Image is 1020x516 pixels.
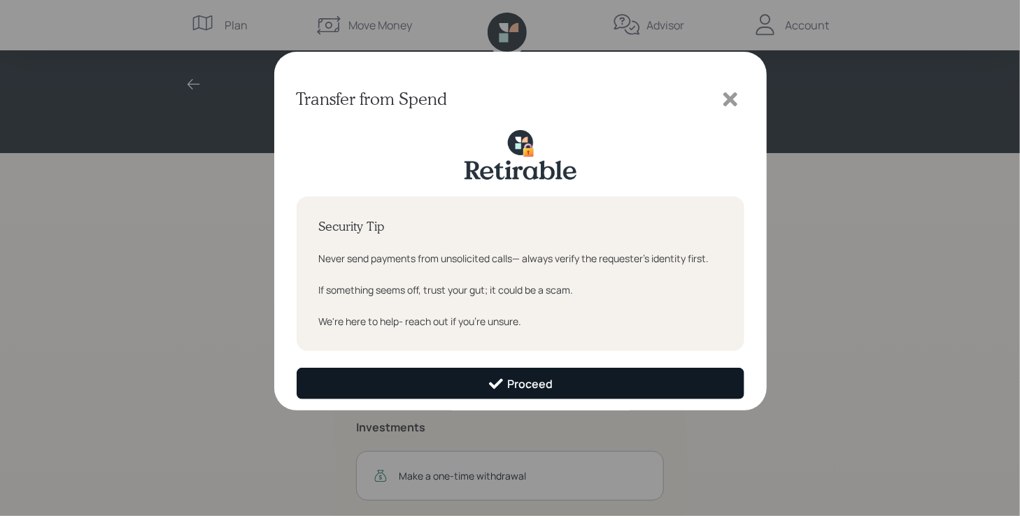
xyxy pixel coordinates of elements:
[319,251,722,266] div: Never send payments from unsolicited calls— always verify the requester's identity first.
[319,314,722,329] div: We're here to help- reach out if you're unsure.
[319,282,722,297] div: If something seems off, trust your gut; it could be a scam.
[488,375,553,392] div: Proceed
[319,219,722,234] h4: Security Tip
[297,89,448,109] h3: Transfer from Spend
[297,368,744,399] button: Proceed
[465,130,576,180] img: retirable-security-lock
